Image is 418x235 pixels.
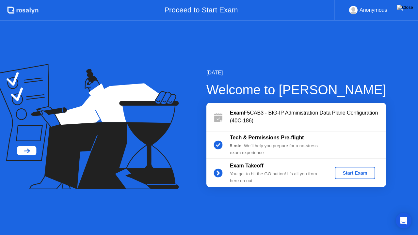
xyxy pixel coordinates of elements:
[206,69,386,77] div: [DATE]
[230,135,304,140] b: Tech & Permissions Pre-flight
[396,213,411,228] div: Open Intercom Messenger
[230,110,244,116] b: Exam
[337,170,372,176] div: Start Exam
[360,6,387,14] div: Anonymous
[230,143,324,156] div: : We’ll help you prepare for a no-stress exam experience
[335,167,375,179] button: Start Exam
[230,163,264,168] b: Exam Takeoff
[230,109,386,125] div: F5CAB3 - BIG-IP Administration Data Plane Configuration (40C-186)
[206,80,386,100] div: Welcome to [PERSON_NAME]
[230,171,324,184] div: You get to hit the GO button! It’s all you from here on out
[230,143,242,148] b: 5 min
[397,5,413,10] img: Close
